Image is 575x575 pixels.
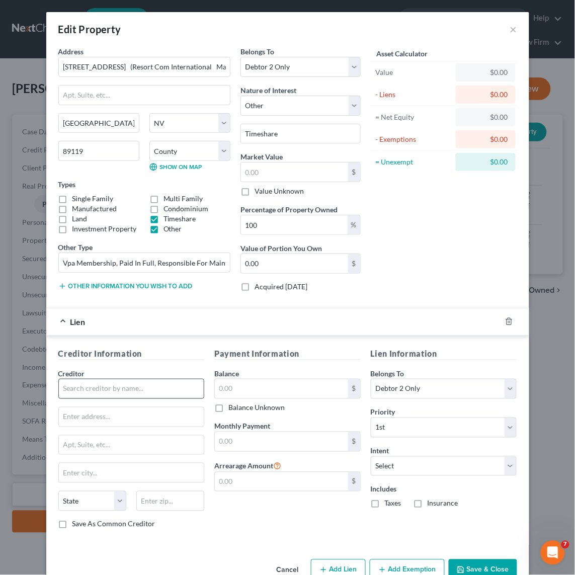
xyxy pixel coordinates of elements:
[561,541,569,549] span: 7
[228,403,285,413] label: Balance Unknown
[58,47,84,56] span: Address
[58,369,85,378] span: Creditor
[240,151,283,162] label: Market Value
[240,243,322,254] label: Value of Portion You Own
[59,57,230,76] input: Enter address...
[377,48,428,59] label: Asset Calculator
[376,112,452,122] div: = Net Equity
[348,379,360,398] div: $
[371,446,389,456] label: Intent
[72,214,88,224] label: Land
[348,215,360,234] div: %
[240,204,338,215] label: Percentage of Property Owned
[241,254,348,273] input: 0.00
[255,282,307,292] label: Acquired [DATE]
[214,348,361,360] h5: Payment Information
[58,282,193,290] button: Other information you wish to add
[58,242,93,253] label: Other Type
[240,85,296,96] label: Nature of Interest
[376,90,452,100] div: - Liens
[371,348,517,360] h5: Lien Information
[348,472,360,491] div: $
[214,421,270,432] label: Monthly Payment
[541,541,565,565] iframe: Intercom live chat
[241,215,348,234] input: 0.00
[72,519,155,529] label: Save As Common Creditor
[464,67,508,77] div: $0.00
[464,112,508,122] div: $0.00
[58,141,139,161] input: Enter zip...
[428,499,458,509] label: Insurance
[464,90,508,100] div: $0.00
[58,179,76,190] label: Types
[376,67,452,77] div: Value
[70,317,86,326] span: Lien
[72,224,137,234] label: Investment Property
[59,436,204,455] input: Apt, Suite, etc...
[58,22,121,36] div: Edit Property
[510,23,517,35] button: ×
[464,157,508,167] div: $0.00
[214,460,281,472] label: Arrearage Amount
[59,86,230,105] input: Apt, Suite, etc...
[59,463,204,482] input: Enter city...
[58,348,205,360] h5: Creditor Information
[214,368,239,379] label: Balance
[240,47,274,56] span: Belongs To
[72,194,114,204] label: Single Family
[371,484,517,495] label: Includes
[215,472,348,491] input: 0.00
[376,134,452,144] div: - Exemptions
[149,163,202,171] a: Show on Map
[59,253,230,272] input: --
[215,432,348,451] input: 0.00
[163,214,196,224] label: Timeshare
[464,134,508,144] div: $0.00
[215,379,348,398] input: 0.00
[348,432,360,451] div: $
[58,379,205,399] input: Search creditor by name...
[241,162,348,182] input: 0.00
[348,162,360,182] div: $
[371,408,395,417] span: Priority
[163,194,203,204] label: Multi Family
[241,124,360,143] input: --
[348,254,360,273] div: $
[163,204,209,214] label: Condominium
[163,224,182,234] label: Other
[385,499,401,509] label: Taxes
[255,186,304,196] label: Value Unknown
[376,157,452,167] div: = Unexempt
[136,491,204,511] input: Enter zip...
[59,114,139,133] input: Enter city...
[72,204,117,214] label: Manufactured
[59,407,204,427] input: Enter address...
[371,369,404,378] span: Belongs To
